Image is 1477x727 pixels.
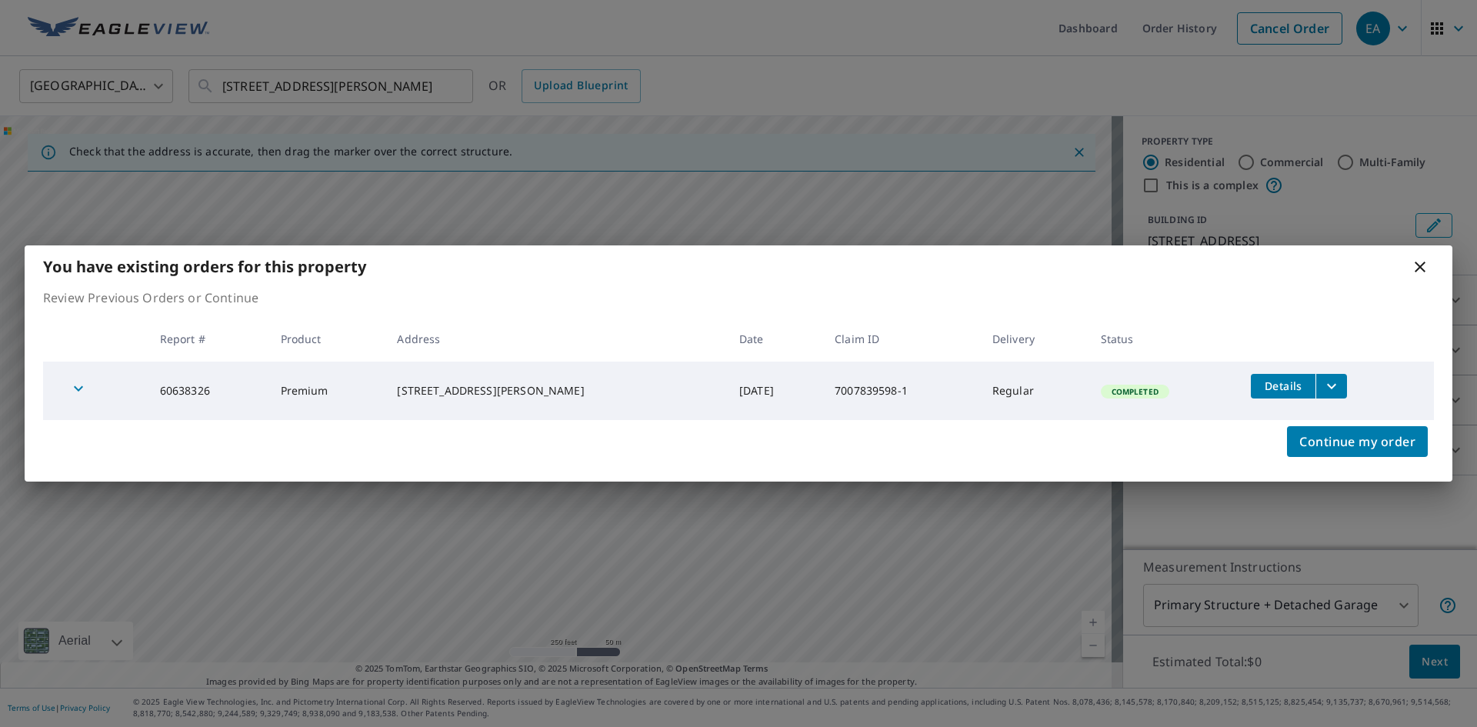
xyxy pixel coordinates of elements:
span: Completed [1102,386,1168,397]
td: Premium [268,362,385,420]
td: 7007839598-1 [822,362,980,420]
span: Details [1260,379,1306,393]
th: Report # [148,316,268,362]
th: Product [268,316,385,362]
td: [DATE] [727,362,822,420]
th: Delivery [980,316,1089,362]
div: [STREET_ADDRESS][PERSON_NAME] [397,383,715,399]
th: Claim ID [822,316,980,362]
b: You have existing orders for this property [43,256,366,277]
th: Address [385,316,727,362]
td: 60638326 [148,362,268,420]
button: detailsBtn-60638326 [1251,374,1315,399]
th: Date [727,316,822,362]
span: Continue my order [1299,431,1415,452]
th: Status [1089,316,1239,362]
p: Review Previous Orders or Continue [43,288,1434,307]
td: Regular [980,362,1089,420]
button: Continue my order [1287,426,1428,457]
button: filesDropdownBtn-60638326 [1315,374,1347,399]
